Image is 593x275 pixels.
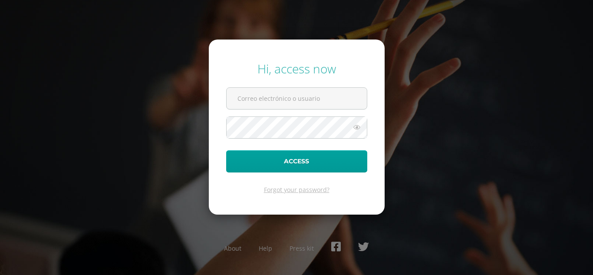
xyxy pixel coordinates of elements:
[259,244,272,252] a: Help
[224,244,241,252] a: About
[226,60,367,77] div: Hi, access now
[290,244,314,252] a: Press kit
[264,186,329,194] a: Forgot your password?
[227,88,367,109] input: Correo electrónico o usuario
[226,150,367,172] button: Access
